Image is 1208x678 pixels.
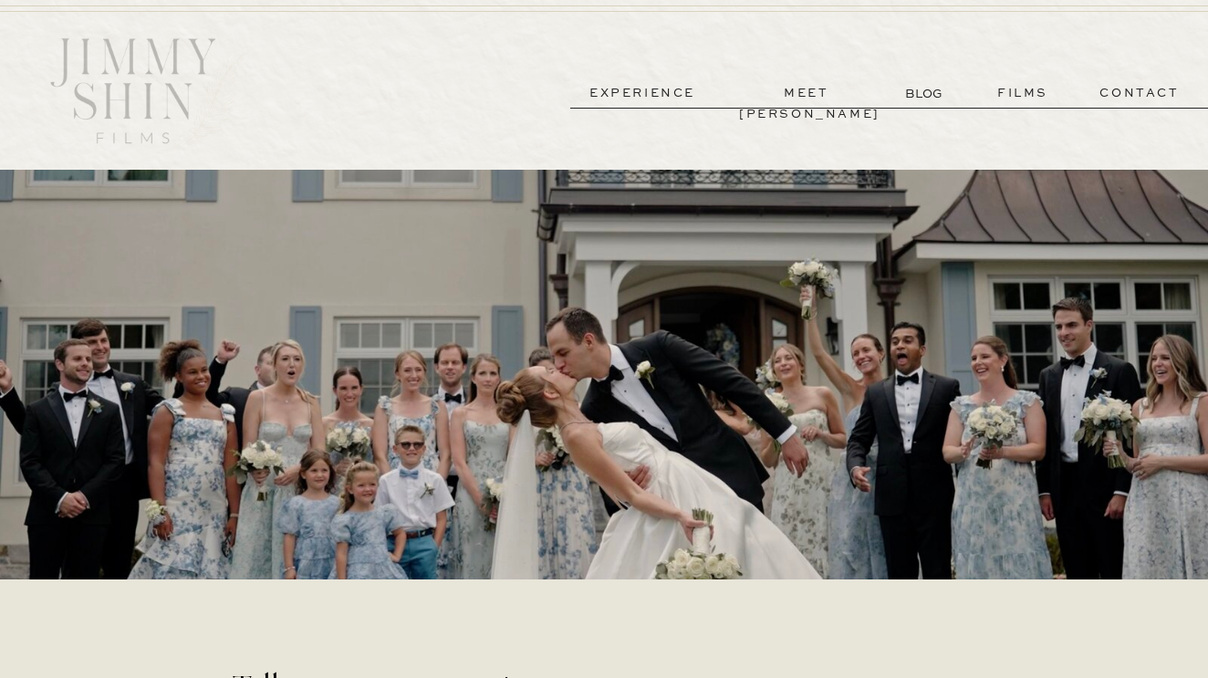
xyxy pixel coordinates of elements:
a: meet [PERSON_NAME] [739,83,874,104]
a: experience [575,83,710,104]
a: films [978,83,1067,104]
a: BLOG [905,84,946,103]
a: contact [1074,83,1205,104]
